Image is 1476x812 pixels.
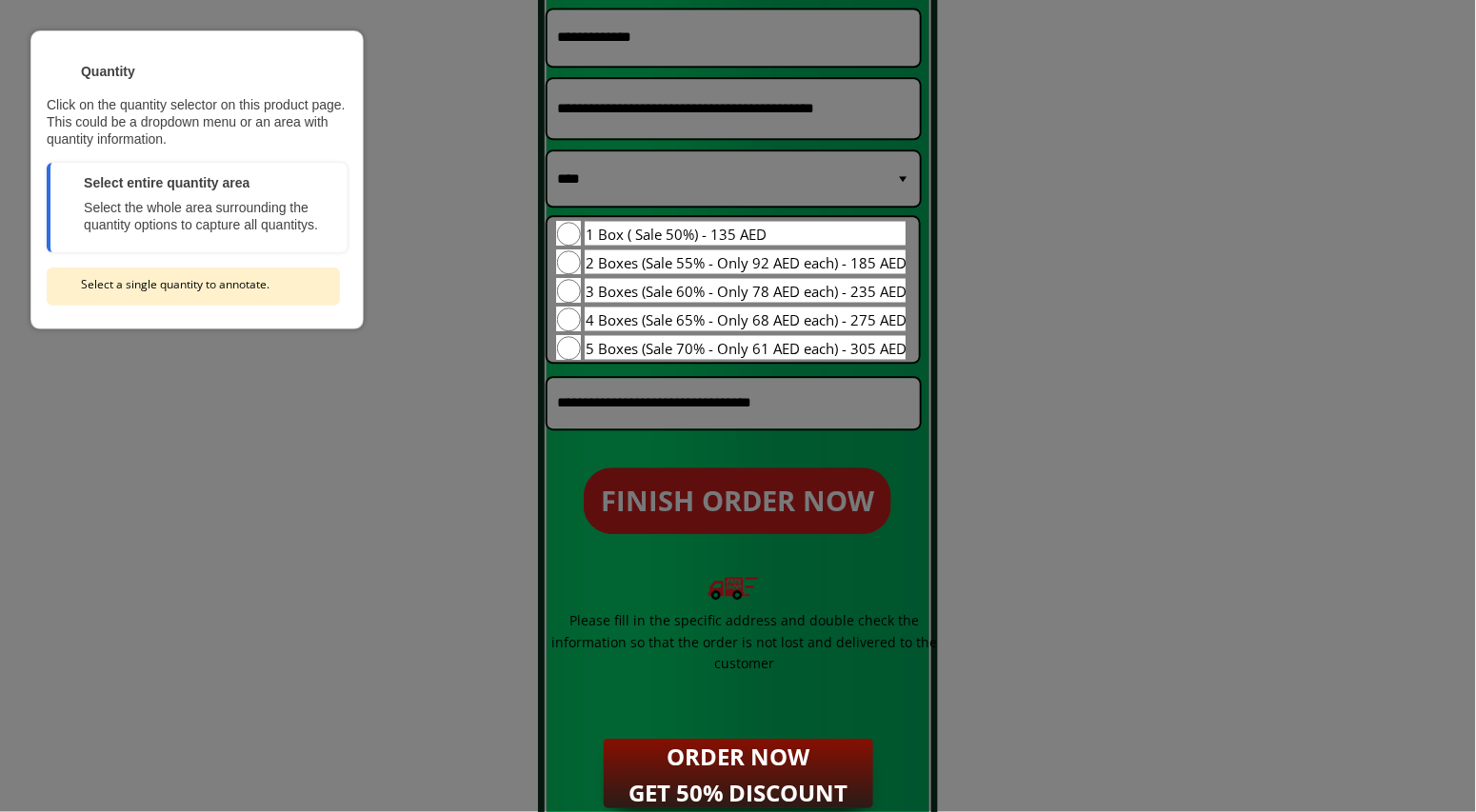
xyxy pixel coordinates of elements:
h2: ORDER NOW GET 50% DISCOUNT [617,739,860,812]
div: < [47,58,66,85]
div: Quantity [81,63,135,80]
div: Click on the quantity selector on this product page. This could be a dropdown menu or an area wit... [47,96,348,148]
div: Select a single quantity to annotate. [81,279,269,290]
div: Select entire quantity area [84,174,249,191]
div: Select the whole area surrounding the quantity options to capture all quantitys. [84,199,336,233]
